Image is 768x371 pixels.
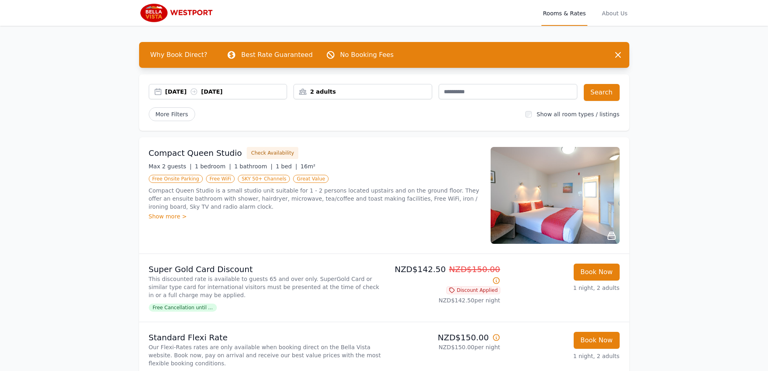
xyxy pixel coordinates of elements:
p: This discounted rate is available to guests 65 and over only. SuperGold Card or similar type card... [149,275,381,299]
span: Why Book Direct? [144,47,214,63]
button: Book Now [574,332,620,349]
span: 16m² [300,163,315,170]
button: Check Availability [247,147,298,159]
span: 1 bed | [276,163,297,170]
span: Discount Applied [446,286,500,294]
p: NZD$142.50 per night [387,296,500,304]
p: Standard Flexi Rate [149,332,381,343]
span: 1 bathroom | [234,163,273,170]
span: Free Cancellation until ... [149,304,217,312]
span: Great Value [293,175,329,183]
p: Compact Queen Studio is a small studio unit suitable for 1 - 2 persons located upstairs and on th... [149,187,481,211]
p: No Booking Fees [340,50,394,60]
p: Best Rate Guaranteed [241,50,312,60]
span: Free Onsite Parking [149,175,203,183]
button: Search [584,84,620,101]
p: NZD$142.50 [387,264,500,286]
div: [DATE] [DATE] [165,88,287,96]
span: 1 bedroom | [195,163,231,170]
span: Max 2 guests | [149,163,192,170]
p: Super Gold Card Discount [149,264,381,275]
p: 1 night, 2 adults [507,284,620,292]
span: NZD$150.00 [449,264,500,274]
div: 2 adults [294,88,432,96]
p: NZD$150.00 per night [387,343,500,351]
span: More Filters [149,107,195,121]
p: NZD$150.00 [387,332,500,343]
h3: Compact Queen Studio [149,147,242,159]
div: Show more > [149,212,481,220]
p: 1 night, 2 adults [507,352,620,360]
p: Our Flexi-Rates rates are only available when booking direct on the Bella Vista website. Book now... [149,343,381,367]
label: Show all room types / listings [537,111,619,117]
span: Free WiFi [206,175,235,183]
button: Book Now [574,264,620,281]
span: SKY 50+ Channels [238,175,290,183]
img: Bella Vista Westport [139,3,216,23]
